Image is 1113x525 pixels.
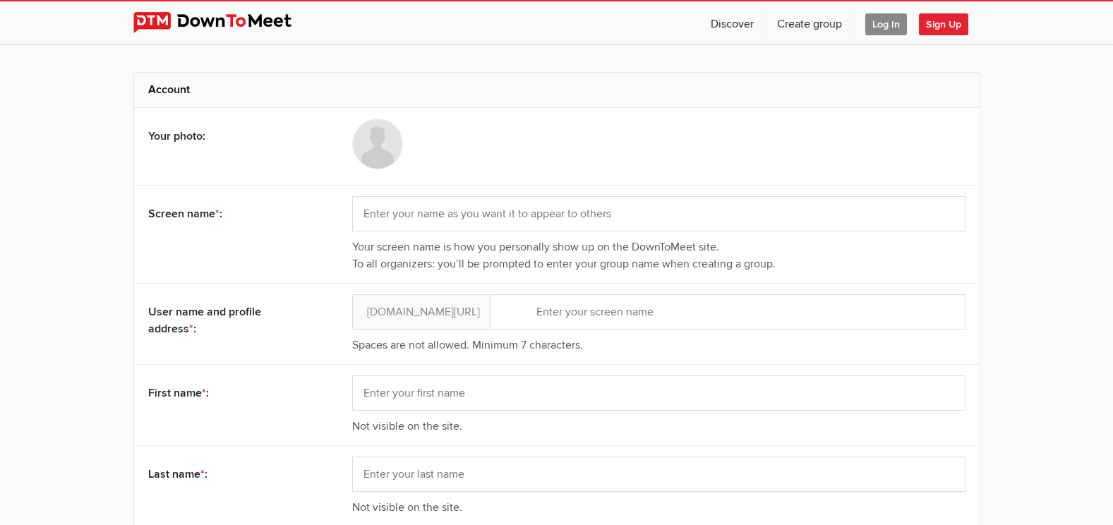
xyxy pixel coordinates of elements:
a: Sign Up [919,1,980,44]
div: Not visible on the site. [352,499,965,516]
div: First name : [148,375,312,411]
div: Screen name : [148,196,312,231]
div: Last name : [148,457,312,492]
img: Your photo [352,119,403,169]
div: Not visible on the site. [352,418,965,435]
input: Enter your first name [352,375,965,411]
span: Sign Up [919,13,968,35]
div: Your screen name is how you personally show up on the DownToMeet site. To all organizers: you’ll ... [352,239,965,272]
h2: Account [148,73,965,107]
input: Enter your screen name [352,294,965,330]
input: Enter your name as you want it to appear to others [352,196,965,231]
img: DownToMeet [133,12,313,33]
span: Log In [865,13,907,35]
div: Spaces are not allowed. Minimum 7 characters. [352,337,965,354]
div: Your photo: [148,119,312,154]
a: Log In [854,1,918,44]
a: Create group [766,1,853,44]
input: Enter your last name [352,457,965,492]
a: Discover [699,1,765,44]
div: User name and profile address : [148,294,312,346]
